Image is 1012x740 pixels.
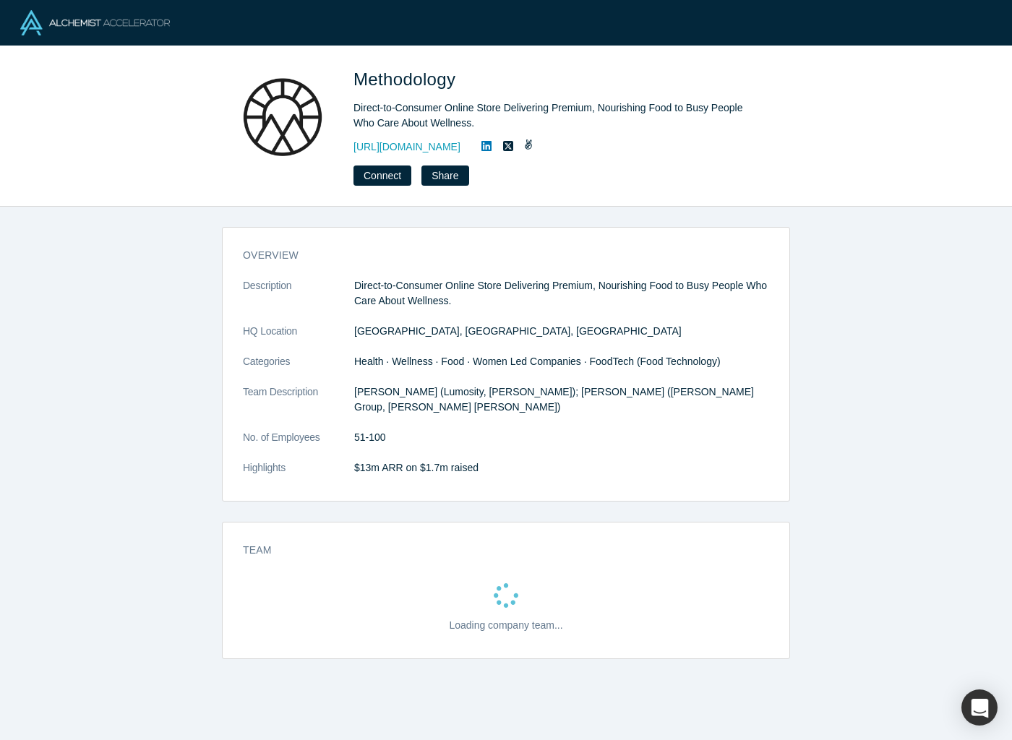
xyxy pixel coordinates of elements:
dt: Categories [243,354,354,384]
p: [PERSON_NAME] (Lumosity, [PERSON_NAME]); [PERSON_NAME] ([PERSON_NAME] Group, [PERSON_NAME] [PERSO... [354,384,769,415]
dt: No. of Employees [243,430,354,460]
dt: Highlights [243,460,354,491]
dt: Description [243,278,354,324]
button: Share [421,165,468,186]
p: Direct-to-Consumer Online Store Delivering Premium, Nourishing Food to Busy People Who Care About... [354,278,769,309]
span: Methodology [353,69,460,89]
img: Alchemist Logo [20,10,170,35]
button: Connect [353,165,411,186]
span: Health · Wellness · Food · Women Led Companies · FoodTech (Food Technology) [354,356,721,367]
dd: [GEOGRAPHIC_DATA], [GEOGRAPHIC_DATA], [GEOGRAPHIC_DATA] [354,324,769,339]
dt: Team Description [243,384,354,430]
p: $13m ARR on $1.7m raised [354,460,769,476]
dt: HQ Location [243,324,354,354]
h3: overview [243,248,749,263]
h3: Team [243,543,749,558]
dd: 51-100 [354,430,769,445]
img: Methodology's Logo [232,66,333,168]
div: Direct-to-Consumer Online Store Delivering Premium, Nourishing Food to Busy People Who Care About... [353,100,758,131]
p: Loading company team... [449,618,562,633]
a: [URL][DOMAIN_NAME] [353,139,460,155]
